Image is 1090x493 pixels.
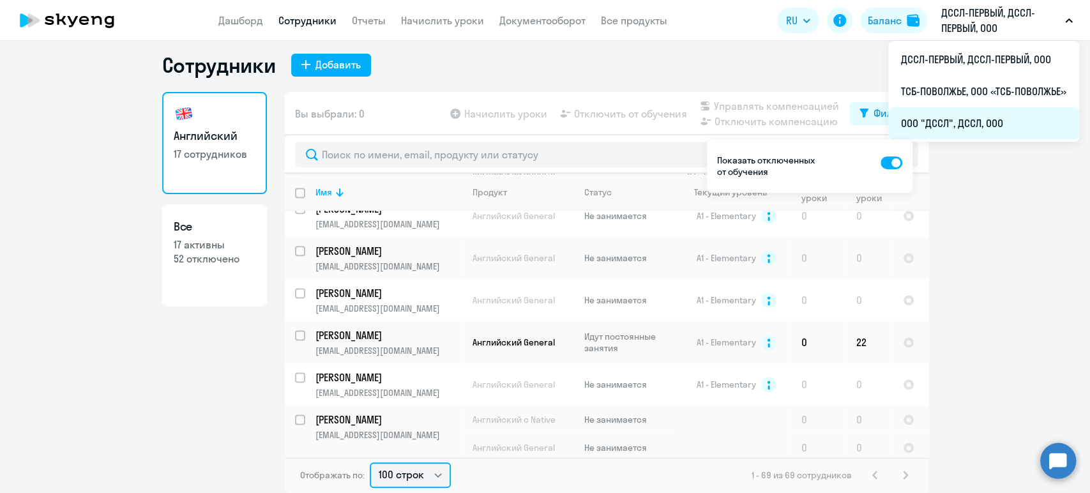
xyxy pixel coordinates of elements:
div: Текущий уровень [694,186,767,198]
div: Текущий уровень [683,186,791,198]
p: Не занимается [584,210,672,222]
div: Продукт [473,186,507,198]
div: Статус [584,186,612,198]
p: [EMAIL_ADDRESS][DOMAIN_NAME] [315,345,462,356]
span: A1 - Elementary [697,337,756,348]
a: Сотрудники [278,14,337,27]
p: Не занимается [584,442,672,453]
a: [PERSON_NAME] [315,370,462,384]
span: Английский с Native [473,414,556,425]
span: A1 - Elementary [697,379,756,390]
div: Баланс [868,13,902,28]
div: Имя [315,186,332,198]
h3: Английский [174,128,255,144]
span: A1 - Elementary [697,294,756,306]
p: [EMAIL_ADDRESS][DOMAIN_NAME] [315,261,462,272]
a: Документооборот [499,14,586,27]
p: [PERSON_NAME] [315,244,460,258]
span: Английский General [473,379,555,390]
img: balance [907,14,920,27]
a: Все17 активны52 отключено [162,204,267,307]
div: Имя [315,186,462,198]
td: 0 [791,406,846,434]
a: Начислить уроки [401,14,484,27]
td: 0 [791,195,846,237]
span: Английский General [473,252,555,264]
td: 22 [846,321,893,363]
span: Английский General [473,294,555,306]
div: Добавить [315,57,361,72]
p: Не занимается [584,379,672,390]
button: RU [777,8,819,33]
p: [PERSON_NAME] [315,286,460,300]
p: [EMAIL_ADDRESS][DOMAIN_NAME] [315,387,462,398]
span: A1 - Elementary [697,252,756,264]
td: 0 [846,406,893,434]
button: Фильтр [849,102,918,125]
p: Не занимается [584,414,672,425]
div: Фильтр [874,105,908,121]
h3: Все [174,218,255,235]
p: 17 сотрудников [174,147,255,161]
span: Английский General [473,442,555,453]
p: [PERSON_NAME] [315,413,460,427]
p: Не занимается [584,294,672,306]
td: 0 [846,237,893,279]
h1: Сотрудники [162,52,276,78]
a: Английский17 сотрудников [162,92,267,194]
span: 1 - 69 из 69 сотрудников [752,469,852,481]
a: Дашборд [218,14,263,27]
a: Все продукты [601,14,667,27]
td: 0 [791,434,846,462]
p: Не занимается [584,252,672,264]
ul: RU [888,41,1079,142]
td: 0 [791,237,846,279]
a: [PERSON_NAME] [315,413,462,427]
p: 17 активны [174,238,255,252]
p: ДССЛ-ПЕРВЫЙ, ДССЛ-ПЕРВЫЙ, ООО [941,5,1060,36]
p: [EMAIL_ADDRESS][DOMAIN_NAME] [315,429,462,441]
p: [EMAIL_ADDRESS][DOMAIN_NAME] [315,303,462,314]
span: Английский General [473,210,555,222]
p: [PERSON_NAME] [315,370,460,384]
td: 0 [791,279,846,321]
a: [PERSON_NAME] [315,286,462,300]
p: Показать отключенных от обучения [717,155,818,178]
span: Вы выбрали: 0 [295,106,365,121]
span: A1 - Elementary [697,210,756,222]
td: 0 [846,195,893,237]
p: [EMAIL_ADDRESS][DOMAIN_NAME] [315,218,462,230]
button: ДССЛ-ПЕРВЫЙ, ДССЛ-ПЕРВЫЙ, ООО [935,5,1079,36]
button: Добавить [291,54,371,77]
a: [PERSON_NAME] [315,244,462,258]
td: 0 [791,321,846,363]
td: 0 [846,279,893,321]
td: 0 [846,434,893,462]
span: Английский General [473,337,555,348]
span: RU [786,13,798,28]
p: Идут постоянные занятия [584,331,672,354]
a: Отчеты [352,14,386,27]
button: Балансbalance [860,8,927,33]
span: Отображать по: [300,469,365,481]
p: [PERSON_NAME] [315,328,460,342]
img: english [174,103,194,124]
td: 0 [846,363,893,406]
a: [PERSON_NAME] [315,328,462,342]
input: Поиск по имени, email, продукту или статусу [295,142,918,167]
p: 52 отключено [174,252,255,266]
td: 0 [791,363,846,406]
